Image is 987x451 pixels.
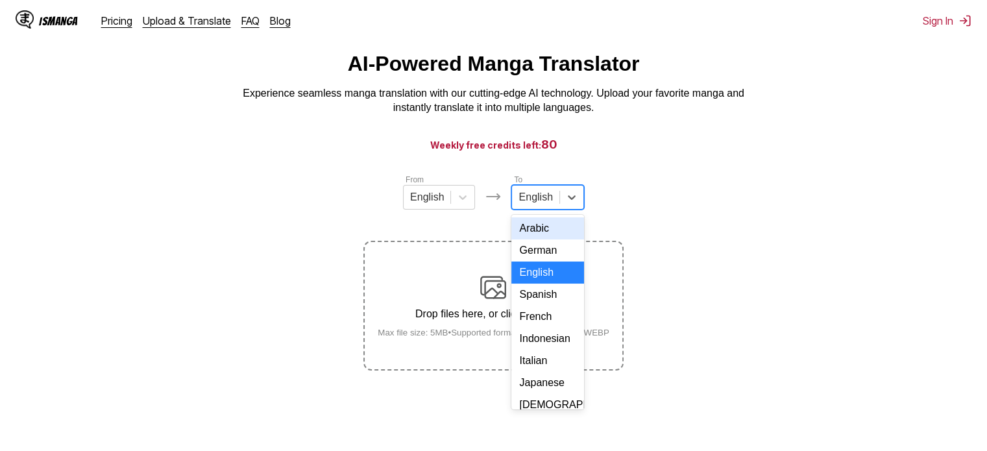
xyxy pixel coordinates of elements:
[16,10,34,29] img: IsManga Logo
[541,138,557,151] span: 80
[367,328,620,337] small: Max file size: 5MB • Supported formats: JP(E)G, PNG, WEBP
[348,52,640,76] h1: AI-Powered Manga Translator
[511,372,583,394] div: Japanese
[511,239,583,262] div: German
[16,10,101,31] a: IsManga LogoIsManga
[241,14,260,27] a: FAQ
[511,306,583,328] div: French
[270,14,291,27] a: Blog
[511,328,583,350] div: Indonesian
[514,175,522,184] label: To
[101,14,132,27] a: Pricing
[39,15,78,27] div: IsManga
[31,136,956,152] h3: Weekly free credits left:
[511,350,583,372] div: Italian
[485,189,501,204] img: Languages icon
[367,308,620,320] p: Drop files here, or click to browse.
[958,14,971,27] img: Sign out
[923,14,971,27] button: Sign In
[511,217,583,239] div: Arabic
[511,284,583,306] div: Spanish
[143,14,231,27] a: Upload & Translate
[511,262,583,284] div: English
[406,175,424,184] label: From
[234,86,753,116] p: Experience seamless manga translation with our cutting-edge AI technology. Upload your favorite m...
[511,394,583,416] div: [DEMOGRAPHIC_DATA]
